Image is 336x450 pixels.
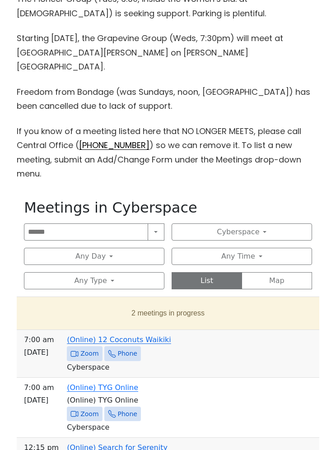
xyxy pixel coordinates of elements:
span: Zoom [80,348,98,359]
span: 7:00 AM [24,381,54,394]
p: Starting [DATE], the Grapevine Group (Weds, 7:30pm) will meet at [GEOGRAPHIC_DATA][PERSON_NAME] o... [17,31,319,74]
p: If you know of a meeting listed here that NO LONGER MEETS, please call Central Office ( ) so we c... [17,124,319,181]
button: Search [148,223,164,241]
button: Map [242,272,312,289]
span: Phone [118,408,137,420]
h1: Meetings in Cyberspace [24,199,312,216]
td: Cyberspace [20,421,316,434]
td: (Online) TYG Online [20,394,316,407]
button: 2 meetings in progress [24,301,312,326]
button: List [172,272,242,289]
button: Any Type [24,272,164,289]
span: [DATE] [24,346,54,359]
span: [DATE] [24,394,54,407]
button: Cyberspace [172,223,312,241]
button: Any Time [172,248,312,265]
a: (Online) TYG Online [67,383,138,392]
span: Phone [118,348,137,359]
a: (Online) 12 Coconuts Waikiki [67,335,171,344]
td: Cyberspace [20,361,316,374]
button: Any Day [24,248,164,265]
p: Freedom from Bondage (was Sundays, noon, [GEOGRAPHIC_DATA]) has been cancelled due to lack of sup... [17,85,319,113]
input: Search [24,223,148,241]
a: [PHONE_NUMBER] [79,139,149,151]
span: Zoom [80,408,98,420]
span: 7:00 AM [24,334,54,346]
